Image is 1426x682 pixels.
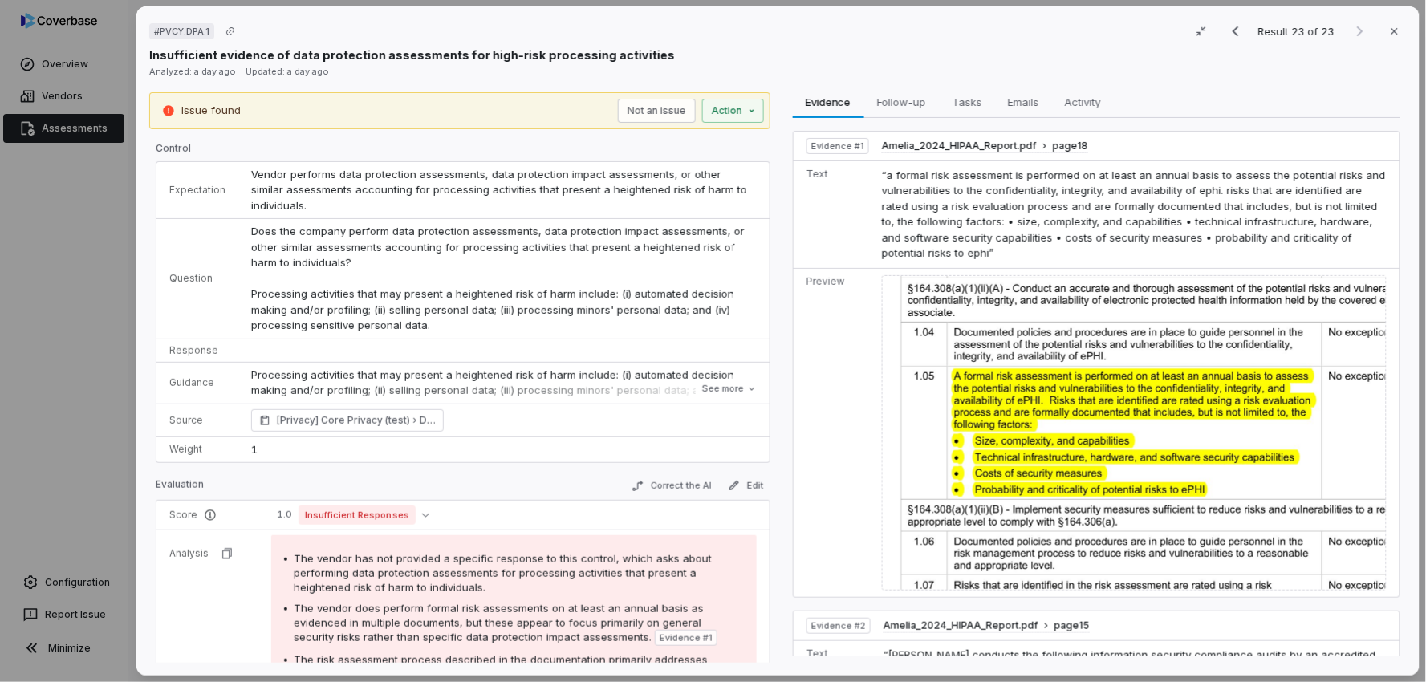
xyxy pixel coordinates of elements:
p: Guidance [169,376,225,389]
span: # PVCY.DPA.1 [154,25,209,38]
p: Analysis [169,547,209,560]
span: Emails [1001,91,1045,112]
span: Activity [1058,91,1107,112]
span: page 15 [1054,619,1090,632]
button: Not an issue [617,99,695,123]
span: The vendor has not provided a specific response to this control, which asks about performing data... [294,552,712,594]
p: Evaluation [156,478,204,497]
p: Expectation [169,184,225,197]
button: Correct the AI [624,477,717,496]
button: 1.0Insufficient Responses [271,505,436,525]
p: Insufficient evidence of data protection assessments for high-risk processing activities [149,47,675,63]
button: See more [697,375,761,404]
button: Previous result [1220,22,1252,41]
span: Evidence # 1 [660,631,713,644]
span: Vendor performs data protection assessments, data protection impact assessments, or other similar... [251,168,750,212]
span: The vendor does perform formal risk assessments on at least an annual basis as evidenced in multi... [294,602,704,643]
button: Amelia_2024_HIPAA_Report.pdfpage15 [884,619,1090,633]
p: Processing activities that may present a heightened risk of harm include: (i) automated decision ... [251,367,757,415]
button: Edit [721,476,770,495]
span: Amelia_2024_HIPAA_Report.pdf [882,140,1037,152]
span: [Privacy] Core Privacy (test) Data Protection Assessments [277,412,436,428]
p: Result 23 of 23 [1258,22,1338,40]
p: Control [156,142,770,161]
td: Text [793,160,875,268]
span: Updated: a day ago [246,66,329,77]
span: Does the company perform data protection assessments, data protection impact assessments, or othe... [251,225,748,331]
p: Issue found [181,103,241,119]
span: Follow-up [871,91,932,112]
span: page 18 [1053,140,1088,152]
span: “a formal risk assessment is performed on at least an annual basis to assess the potential risks ... [882,168,1386,260]
p: Weight [169,443,225,456]
img: d5f1bb7933014b708f803b4c8365b08f_original.jpg_w1200.jpg [882,275,1387,591]
span: Evidence [799,91,857,112]
p: Question [169,272,225,285]
p: Source [169,414,225,427]
button: Action [701,99,763,123]
span: Amelia_2024_HIPAA_Report.pdf [884,619,1038,632]
td: Preview [793,268,875,597]
span: Analyzed: a day ago [149,66,236,77]
span: Insufficient Responses [299,505,416,525]
p: Response [169,344,225,357]
p: Score [169,509,246,522]
span: Evidence # 2 [811,619,865,632]
button: Copy link [216,17,245,46]
span: Tasks [945,91,988,112]
span: 1 [251,443,258,456]
span: Evidence # 1 [811,140,863,152]
button: Amelia_2024_HIPAA_Report.pdfpage18 [882,140,1088,153]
